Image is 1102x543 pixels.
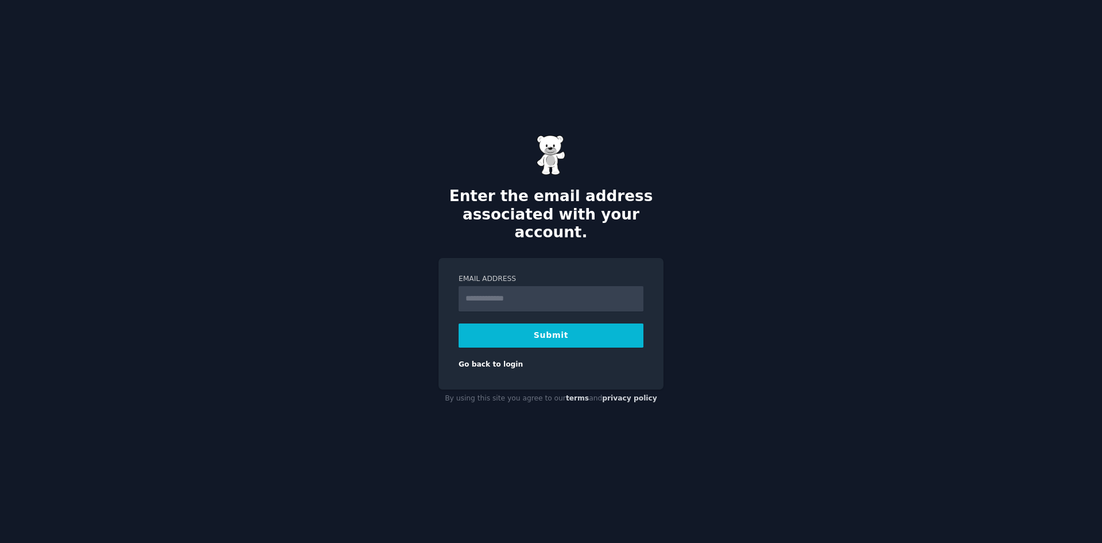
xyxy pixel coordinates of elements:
[459,324,643,348] button: Submit
[459,274,643,284] label: Email Address
[537,135,565,175] img: Gummy Bear
[439,187,663,242] h2: Enter the email address associated with your account.
[439,390,663,408] div: By using this site you agree to our and
[602,394,657,402] a: privacy policy
[566,394,589,402] a: terms
[459,360,523,368] a: Go back to login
